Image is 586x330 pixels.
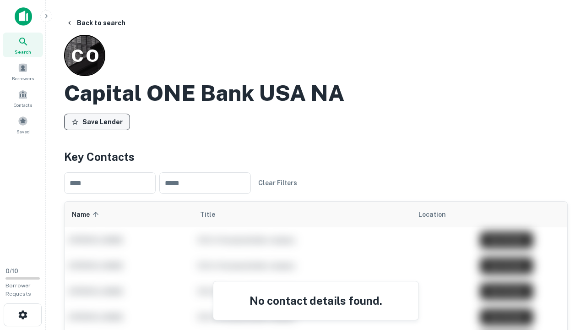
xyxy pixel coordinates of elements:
span: Saved [16,128,30,135]
button: Save Lender [64,114,130,130]
span: Search [15,48,31,55]
a: Borrowers [3,59,43,84]
span: 0 / 10 [5,268,18,275]
span: Borrowers [12,75,34,82]
button: Clear Filters [255,175,301,191]
h4: No contact details found. [224,292,407,309]
a: Contacts [3,86,43,110]
button: Back to search [62,15,129,31]
iframe: Chat Widget [540,227,586,271]
p: C O [71,43,98,69]
a: Search [3,33,43,57]
a: Saved [3,112,43,137]
img: capitalize-icon.png [15,7,32,26]
span: Borrower Requests [5,282,31,297]
h4: Key Contacts [64,148,568,165]
span: Contacts [14,101,32,109]
h2: Capital ONE Bank USA NA [64,80,344,106]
